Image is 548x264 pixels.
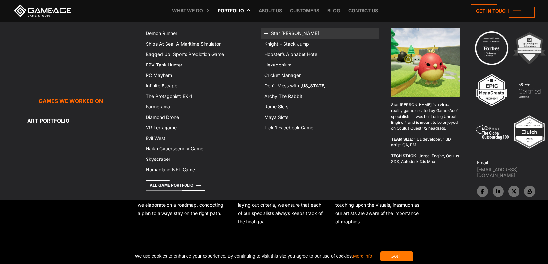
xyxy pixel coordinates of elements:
img: 3 [474,72,510,108]
a: Art portfolio [27,114,137,127]
img: Top ar vr development company gaming 2025 game ace [511,114,547,150]
a: Ships At Sea: A Maritime Simulator [142,39,261,49]
a: All Game Portfolio [146,180,205,191]
a: Star [PERSON_NAME] [261,28,379,39]
a: Hopster’s Alphabet Hotel [261,49,379,60]
a: Get in touch [471,4,535,18]
a: Nomadland NFT Game [142,164,261,175]
a: Diamond Drone [142,112,261,123]
a: Haiku Cybersecurity Game [142,143,261,154]
img: 2 [511,30,547,66]
a: Don’t Mess with [US_STATE] [261,81,379,91]
a: FPV Tank Hunter [142,60,261,70]
a: Bagged Up: Sports Prediction Game [142,49,261,60]
a: Farmerama [142,102,261,112]
a: Games we worked on [27,94,137,107]
a: Evil West [142,133,261,143]
a: Demon Runner [142,28,261,39]
p: : 1 UE developer, 1 3D artist, QA, PM [391,136,460,148]
strong: TECH STACK [391,153,416,158]
img: Technology council badge program ace 2025 game ace [474,30,510,66]
img: 5 [474,114,510,150]
img: 4 [512,72,548,108]
a: [EMAIL_ADDRESS][DOMAIN_NAME] [477,167,548,178]
div: Got it! [380,251,413,261]
img: Star archer vr game top menu [391,28,460,97]
a: Cricket Manager [261,70,379,81]
a: More info [353,254,372,259]
strong: Email [477,160,488,165]
a: VR Terragame [142,123,261,133]
a: Archy The Rabbit [261,91,379,102]
p: Star [PERSON_NAME] is a virtual reality game created by Game-Ace’ specialists. It was built using... [391,102,460,131]
a: Skyscraper [142,154,261,164]
p: : Unreal Engine, Oculus SDK, Autodesk 3ds Max [391,153,460,165]
a: Rome Slots [261,102,379,112]
strong: TEAM SIZE [391,137,412,141]
a: The Protagonist: EX-1 [142,91,261,102]
span: We use cookies to enhance your experience. By continuing to visit this site you agree to our use ... [135,251,372,261]
a: Tick 1 Facebook Game [261,123,379,133]
a: Maya Slots [261,112,379,123]
a: Infinite Escape [142,81,261,91]
a: Knight – Stack Jump [261,39,379,49]
a: RC Mayhem [142,70,261,81]
a: Hexagonium [261,60,379,70]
